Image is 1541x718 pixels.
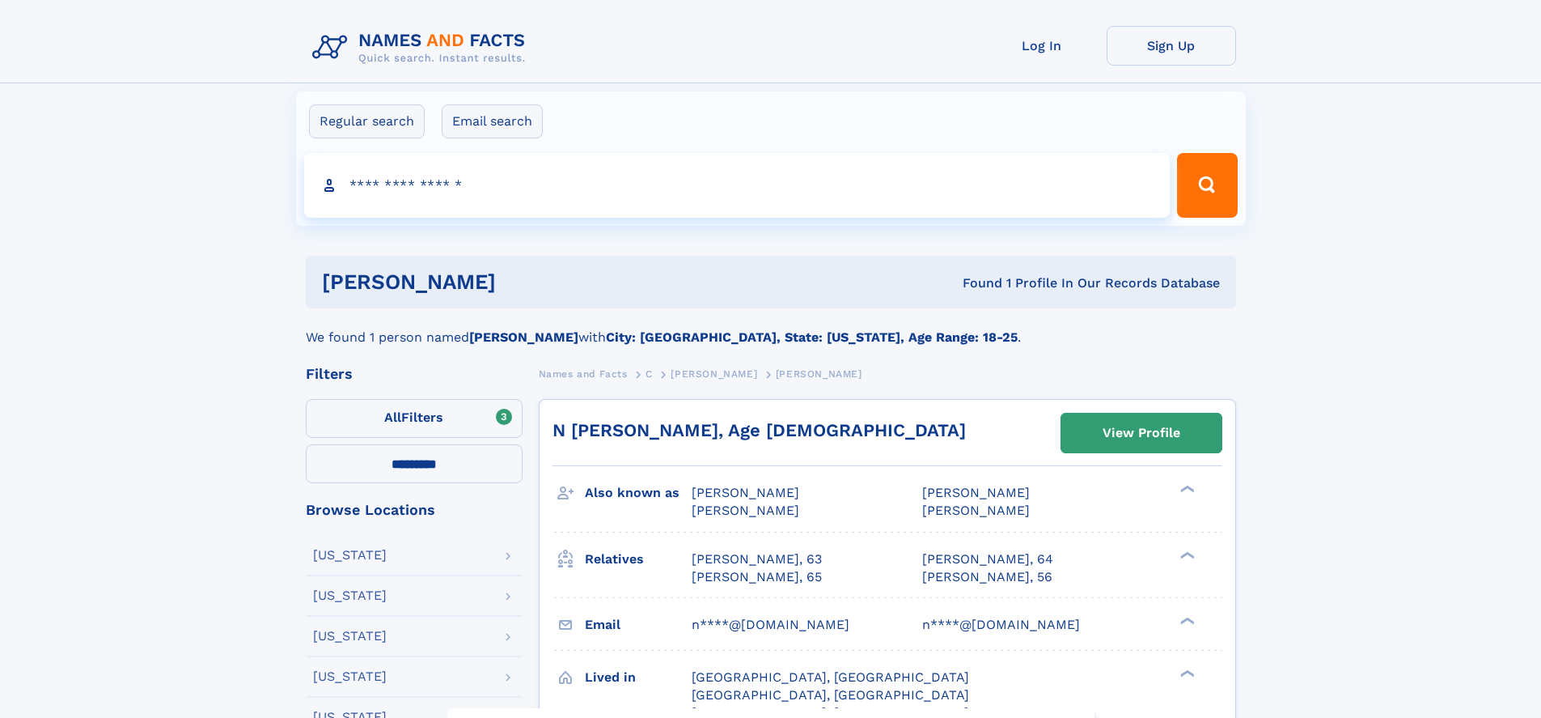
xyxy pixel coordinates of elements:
[1061,414,1221,452] a: View Profile
[1176,668,1196,678] div: ❯
[306,26,539,70] img: Logo Names and Facts
[313,549,387,562] div: [US_STATE]
[671,368,757,380] span: [PERSON_NAME]
[309,104,425,138] label: Regular search
[922,503,1030,518] span: [PERSON_NAME]
[692,687,969,703] span: [GEOGRAPHIC_DATA], [GEOGRAPHIC_DATA]
[306,308,1236,347] div: We found 1 person named with .
[322,272,730,292] h1: [PERSON_NAME]
[585,611,692,639] h3: Email
[585,664,692,691] h3: Lived in
[539,363,628,384] a: Names and Facts
[692,550,822,568] a: [PERSON_NAME], 63
[313,630,387,643] div: [US_STATE]
[585,546,692,573] h3: Relatives
[922,485,1030,500] span: [PERSON_NAME]
[442,104,543,138] label: Email search
[692,568,822,586] a: [PERSON_NAME], 65
[922,550,1053,568] a: [PERSON_NAME], 64
[692,485,799,500] span: [PERSON_NAME]
[585,479,692,507] h3: Also known as
[692,669,969,685] span: [GEOGRAPHIC_DATA], [GEOGRAPHIC_DATA]
[646,363,653,384] a: C
[1176,550,1196,560] div: ❯
[977,26,1107,66] a: Log In
[306,367,523,381] div: Filters
[469,329,578,345] b: [PERSON_NAME]
[606,329,1018,345] b: City: [GEOGRAPHIC_DATA], State: [US_STATE], Age Range: 18-25
[313,670,387,683] div: [US_STATE]
[646,368,653,380] span: C
[313,589,387,602] div: [US_STATE]
[1176,484,1196,495] div: ❯
[776,368,862,380] span: [PERSON_NAME]
[692,503,799,518] span: [PERSON_NAME]
[922,568,1052,586] a: [PERSON_NAME], 56
[1107,26,1236,66] a: Sign Up
[1103,414,1180,452] div: View Profile
[304,153,1171,218] input: search input
[552,420,966,440] a: N [PERSON_NAME], Age [DEMOGRAPHIC_DATA]
[671,363,757,384] a: [PERSON_NAME]
[306,503,523,517] div: Browse Locations
[1176,615,1196,626] div: ❯
[729,274,1220,292] div: Found 1 Profile In Our Records Database
[1177,153,1237,218] button: Search Button
[384,410,401,425] span: All
[306,399,523,438] label: Filters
